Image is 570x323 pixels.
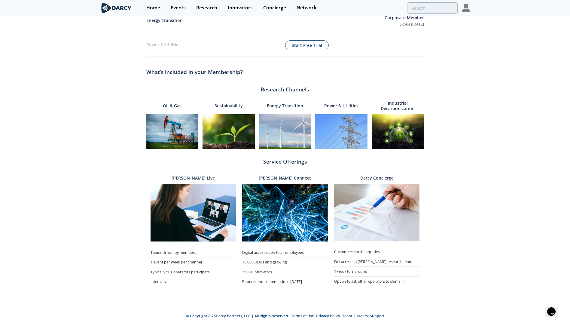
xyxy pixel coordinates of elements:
[462,4,470,12] img: Profile
[372,114,424,149] img: industrial-decarbonization-299db23ffd2d26ea53b85058e0ea4a31.jpg
[146,85,424,93] div: Research Channels
[242,184,328,241] img: connect-8d431ec54df3a5dd744a4bcccedeb8a0.jpg
[100,3,133,13] img: logo-wide.svg
[146,65,424,79] div: What’s included in your Membership?
[171,5,186,10] div: Events
[151,184,236,241] img: live-17253cde4cdabfb05c4a20972cc3b2f9.jpg
[407,2,458,14] input: Advanced Search
[297,5,316,10] div: Network
[151,267,236,277] li: Typically 50+ operators participate
[360,175,394,181] p: Darcy Concierge
[146,5,160,10] div: Home
[203,114,255,149] img: sustainability-770903ad21d5b8021506027e77cf2c8d.jpg
[146,17,385,25] p: Energy Transition
[163,100,181,112] p: Oil & Gas
[372,100,424,112] p: Industrial Decarbonization
[151,257,236,267] li: 1 event per week per channel
[316,313,340,318] a: Privacy Policy
[196,5,217,10] div: Research
[334,266,420,277] li: 1 week turnaround
[242,277,328,287] li: Reports and contents since [DATE]
[242,267,328,277] li: 7500+ innovators
[354,313,368,318] a: Careers
[315,114,367,149] img: power-0245a545bc4df729e8541453bebf1337.jpg
[263,5,286,10] div: Concierge
[172,175,215,181] p: [PERSON_NAME] Live
[146,42,285,49] p: Power & Utilities
[242,248,328,257] li: Digital access open to all employees
[267,100,303,112] p: Energy Transition
[259,114,311,149] img: energy-e11202bc638c76e8d54b5a3ddfa9579d.jpg
[63,313,508,319] p: © Copyright 2025 Darcy Partners, LLC | All Rights Reserved | | | | |
[151,248,236,257] li: Topics driven by members
[291,313,314,318] a: Terms of Use
[242,257,328,267] li: 15,000 users and growing
[285,40,329,51] button: Start Free Trial
[215,100,243,112] p: Sustainability
[146,158,424,165] div: Service Offerings
[324,100,358,112] p: Power & Utilities
[334,184,420,241] img: concierge-5db4edbf2153b3da9c7aa0fe793e4c1d.jpg
[334,277,420,287] li: Option to ask other operators to chime in
[228,5,253,10] div: Innovators
[385,14,424,22] p: Corporate Member
[151,277,236,287] li: Interactive
[370,313,384,318] a: Support
[334,247,420,257] li: Custom research inquiries
[342,313,352,318] a: Team
[385,22,424,27] p: Expires [DATE]
[259,175,311,181] p: [PERSON_NAME] Connect
[146,114,199,149] img: oilandgas-64dff166b779d667df70ba2f03b7bb17.jpg
[545,299,564,317] iframe: chat widget
[334,257,420,267] li: Full access to [PERSON_NAME] research team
